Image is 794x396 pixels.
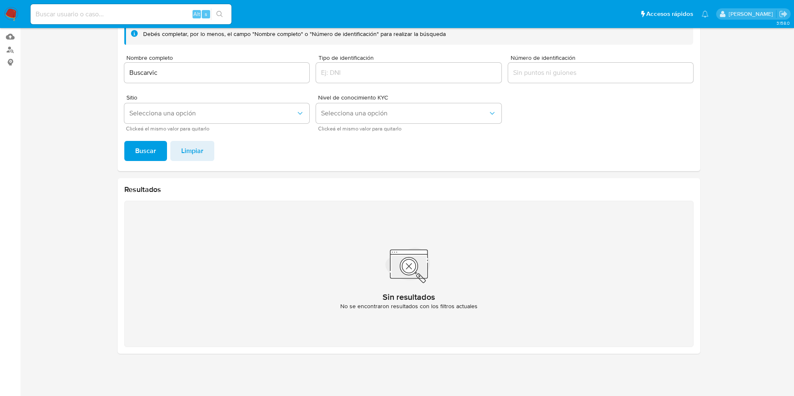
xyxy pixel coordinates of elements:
[701,10,709,18] a: Notificaciones
[211,8,228,20] button: search-icon
[205,10,207,18] span: s
[776,20,790,26] span: 3.158.0
[193,10,200,18] span: Alt
[646,10,693,18] span: Accesos rápidos
[31,9,231,20] input: Buscar usuario o caso...
[729,10,776,18] p: ivonne.perezonofre@mercadolibre.com.mx
[779,10,788,18] a: Salir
